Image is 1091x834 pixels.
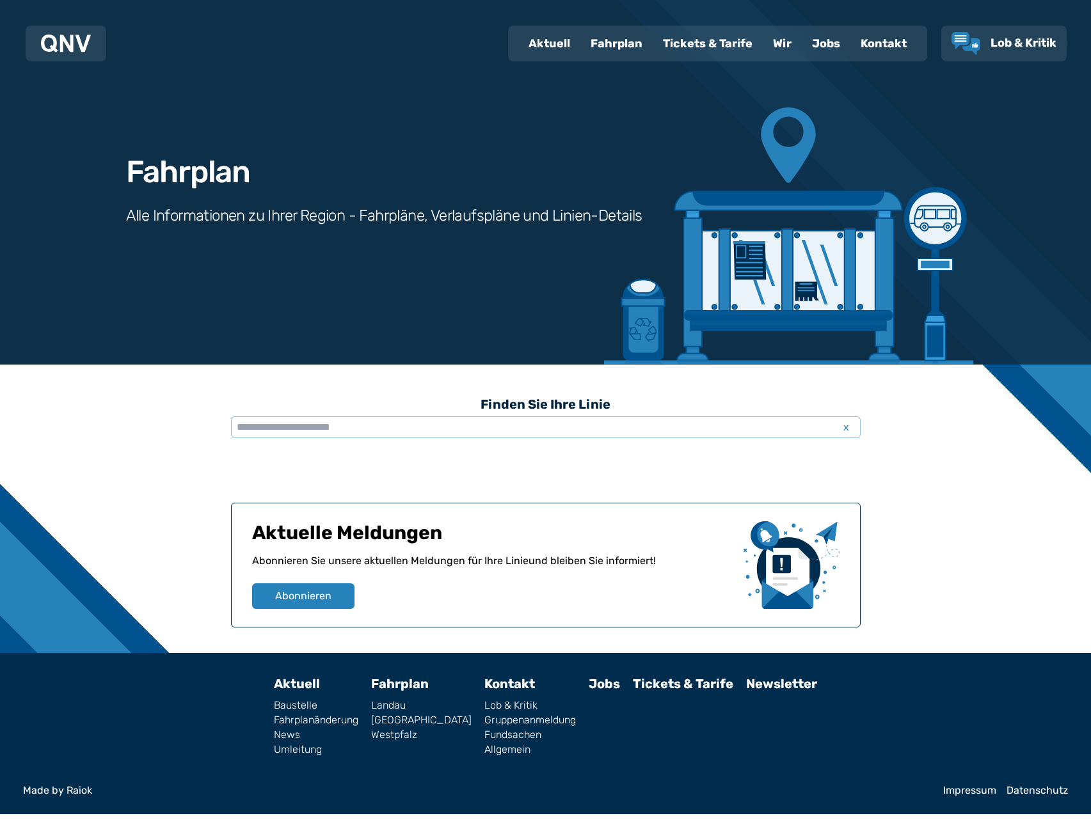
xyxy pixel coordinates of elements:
a: Aktuell [274,676,320,691]
a: Aktuell [518,27,580,60]
a: Made by Raiok [23,785,933,796]
span: Lob & Kritik [991,36,1056,50]
a: News [274,730,358,740]
p: Abonnieren Sie unsere aktuellen Meldungen für Ihre Linie und bleiben Sie informiert! [252,553,733,583]
a: Kontakt [484,676,535,691]
a: Umleitung [274,744,358,755]
a: [GEOGRAPHIC_DATA] [371,715,472,725]
a: Newsletter [746,676,817,691]
a: Fahrplan [371,676,429,691]
a: Kontakt [850,27,917,60]
a: Baustelle [274,700,358,711]
a: Tickets & Tarife [633,676,733,691]
a: Allgemein [484,744,576,755]
a: Lob & Kritik [484,700,576,711]
h3: Finden Sie Ihre Linie [231,390,861,418]
a: Westpfalz [371,730,472,740]
img: newsletter [744,521,840,609]
a: QNV Logo [41,31,91,56]
a: Jobs [802,27,850,60]
span: x [838,420,856,435]
a: Fundsachen [484,730,576,740]
button: Abonnieren [252,583,354,609]
h1: Aktuelle Meldungen [252,521,733,553]
a: Fahrplanänderung [274,715,358,725]
span: Abonnieren [275,588,331,604]
h1: Fahrplan [126,157,250,187]
a: Fahrplan [580,27,653,60]
a: Lob & Kritik [952,32,1056,55]
h3: Alle Informationen zu Ihrer Region - Fahrpläne, Verlaufspläne und Linien-Details [126,205,642,226]
a: Datenschutz [1007,785,1068,796]
img: QNV Logo [41,35,91,52]
a: Gruppenanmeldung [484,715,576,725]
a: Impressum [943,785,996,796]
a: Tickets & Tarife [653,27,763,60]
a: Jobs [589,676,620,691]
a: Wir [763,27,802,60]
a: Landau [371,700,472,711]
